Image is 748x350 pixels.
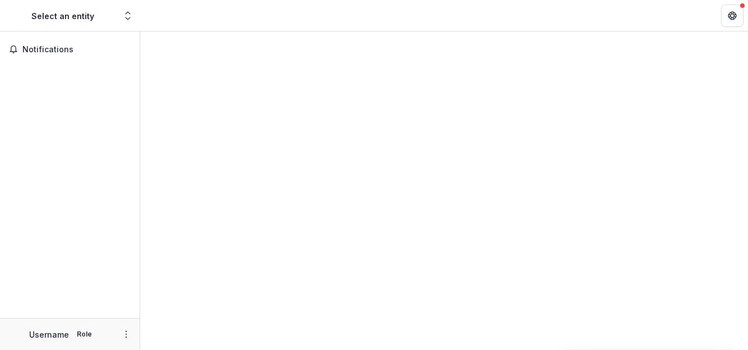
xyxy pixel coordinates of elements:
p: Role [73,329,95,339]
p: Username [29,329,69,340]
button: Open entity switcher [120,4,136,27]
button: Get Help [721,4,744,27]
div: Select an entity [31,10,94,22]
button: More [119,328,133,341]
button: Notifications [4,40,135,58]
span: Notifications [22,45,131,54]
